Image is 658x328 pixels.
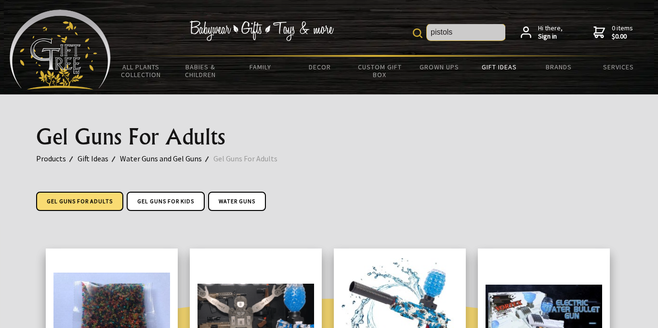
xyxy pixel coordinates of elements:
a: Decor [290,57,350,77]
a: Services [589,57,648,77]
a: Hi there,Sign in [521,24,563,41]
a: Custom Gift Box [350,57,409,85]
img: Babyware - Gifts - Toys and more... [10,10,111,90]
a: Gel Guns For Adults [36,192,123,211]
a: Gift Ideas [78,152,120,165]
a: Brands [529,57,589,77]
a: All Plants Collection [111,57,171,85]
a: Grown Ups [409,57,469,77]
a: Water Guns [208,192,266,211]
a: Gel Guns For Kids [127,192,205,211]
strong: Sign in [538,32,563,41]
a: Water Guns and Gel Guns [120,152,213,165]
span: Hi there, [538,24,563,41]
a: Products [36,152,78,165]
a: Family [230,57,290,77]
a: Babies & Children [171,57,230,85]
img: product search [413,28,422,38]
input: Site Search [427,24,505,40]
a: 0 items$0.00 [593,24,633,41]
a: Gift Ideas [469,57,529,77]
h1: Gel Guns For Adults [36,125,622,148]
span: 0 items [612,24,633,41]
a: Gel Guns For Adults [213,152,289,165]
strong: $0.00 [612,32,633,41]
img: Babywear - Gifts - Toys & more [190,21,334,41]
